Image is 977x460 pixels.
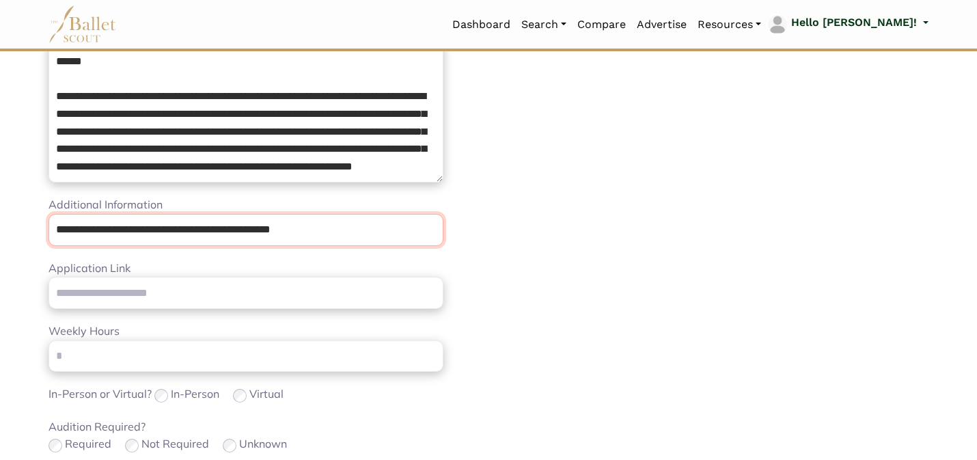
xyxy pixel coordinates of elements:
[768,15,787,34] img: profile picture
[49,323,120,340] label: Weekly Hours
[791,14,917,31] p: Hello [PERSON_NAME]!
[49,260,130,278] label: Application Link
[141,435,209,453] label: Not Required
[692,10,767,39] a: Resources
[49,418,146,436] label: Audition Required?
[249,385,284,403] label: Virtual
[516,10,572,39] a: Search
[767,14,928,36] a: profile picture Hello [PERSON_NAME]!
[171,385,219,403] label: In-Person
[65,435,111,453] label: Required
[631,10,692,39] a: Advertise
[447,10,516,39] a: Dashboard
[49,385,152,403] label: In-Person or Virtual?
[49,196,163,214] label: Additional Information
[239,435,287,453] label: Unknown
[572,10,631,39] a: Compare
